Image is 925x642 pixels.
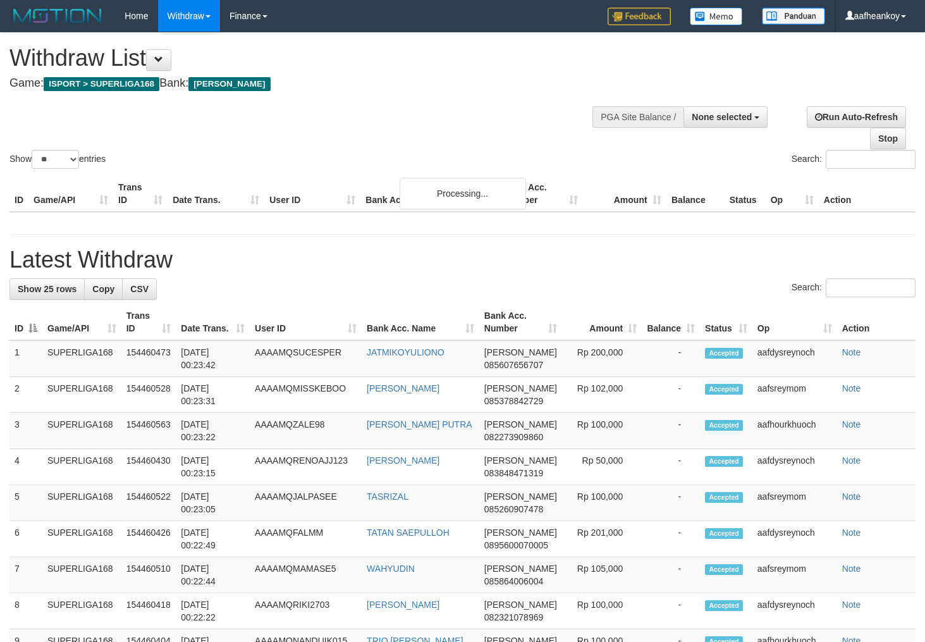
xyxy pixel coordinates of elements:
[842,383,861,393] a: Note
[9,150,106,169] label: Show entries
[264,176,360,212] th: User ID
[705,492,743,503] span: Accepted
[121,521,176,557] td: 154460426
[28,176,113,212] th: Game/API
[32,150,79,169] select: Showentries
[362,304,479,340] th: Bank Acc. Name: activate to sort column ascending
[121,593,176,629] td: 154460418
[176,593,250,629] td: [DATE] 00:22:22
[807,106,906,128] a: Run Auto-Refresh
[367,419,472,429] a: [PERSON_NAME] PUTRA
[42,413,121,449] td: SUPERLIGA168
[42,340,121,377] td: SUPERLIGA168
[250,485,362,521] td: AAAAMQJALPASEE
[562,521,642,557] td: Rp 201,000
[692,112,752,122] span: None selected
[176,340,250,377] td: [DATE] 00:23:42
[42,557,121,593] td: SUPERLIGA168
[176,485,250,521] td: [DATE] 00:23:05
[9,46,604,71] h1: Withdraw List
[121,485,176,521] td: 154460522
[752,377,837,413] td: aafsreymom
[176,413,250,449] td: [DATE] 00:23:22
[250,449,362,485] td: AAAAMQRENOAJJ123
[484,491,557,502] span: [PERSON_NAME]
[842,419,861,429] a: Note
[367,347,444,357] a: JATMIKOYULIONO
[842,600,861,610] a: Note
[705,420,743,431] span: Accepted
[484,468,543,478] span: Copy 083848471319 to clipboard
[842,528,861,538] a: Note
[484,576,543,586] span: Copy 085864006004 to clipboard
[113,176,168,212] th: Trans ID
[121,304,176,340] th: Trans ID: activate to sort column ascending
[176,304,250,340] th: Date Trans.: activate to sort column ascending
[725,176,766,212] th: Status
[84,278,123,300] a: Copy
[176,449,250,485] td: [DATE] 00:23:15
[484,419,557,429] span: [PERSON_NAME]
[826,278,916,297] input: Search:
[562,304,642,340] th: Amount: activate to sort column ascending
[9,6,106,25] img: MOTION_logo.png
[484,455,557,466] span: [PERSON_NAME]
[367,491,408,502] a: TASRIZAL
[9,278,85,300] a: Show 25 rows
[9,485,42,521] td: 5
[562,340,642,377] td: Rp 200,000
[484,396,543,406] span: Copy 085378842729 to clipboard
[700,304,752,340] th: Status: activate to sort column ascending
[666,176,725,212] th: Balance
[92,284,114,294] span: Copy
[9,77,604,90] h4: Game: Bank:
[608,8,671,25] img: Feedback.jpg
[842,347,861,357] a: Note
[642,593,700,629] td: -
[870,128,906,149] a: Stop
[250,413,362,449] td: AAAAMQZALE98
[484,528,557,538] span: [PERSON_NAME]
[842,564,861,574] a: Note
[42,377,121,413] td: SUPERLIGA168
[642,485,700,521] td: -
[642,304,700,340] th: Balance: activate to sort column ascending
[562,449,642,485] td: Rp 50,000
[705,528,743,539] span: Accepted
[250,340,362,377] td: AAAAMQSUCESPER
[826,150,916,169] input: Search:
[42,521,121,557] td: SUPERLIGA168
[762,8,825,25] img: panduan.png
[752,413,837,449] td: aafhourkhuoch
[642,521,700,557] td: -
[121,449,176,485] td: 154460430
[18,284,77,294] span: Show 25 rows
[752,521,837,557] td: aafdysreynoch
[842,455,861,466] a: Note
[367,600,439,610] a: [PERSON_NAME]
[9,247,916,273] h1: Latest Withdraw
[705,456,743,467] span: Accepted
[752,304,837,340] th: Op: activate to sort column ascending
[9,304,42,340] th: ID: activate to sort column descending
[250,304,362,340] th: User ID: activate to sort column ascending
[484,360,543,370] span: Copy 085607656707 to clipboard
[819,176,916,212] th: Action
[499,176,582,212] th: Bank Acc. Number
[752,340,837,377] td: aafdysreynoch
[484,540,548,550] span: Copy 0895600070005 to clipboard
[837,304,916,340] th: Action
[752,557,837,593] td: aafsreymom
[642,413,700,449] td: -
[9,521,42,557] td: 6
[9,593,42,629] td: 8
[176,557,250,593] td: [DATE] 00:22:44
[44,77,159,91] span: ISPORT > SUPERLIGA168
[562,377,642,413] td: Rp 102,000
[642,340,700,377] td: -
[752,593,837,629] td: aafdysreynoch
[188,77,270,91] span: [PERSON_NAME]
[400,178,526,209] div: Processing...
[562,485,642,521] td: Rp 100,000
[752,449,837,485] td: aafdysreynoch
